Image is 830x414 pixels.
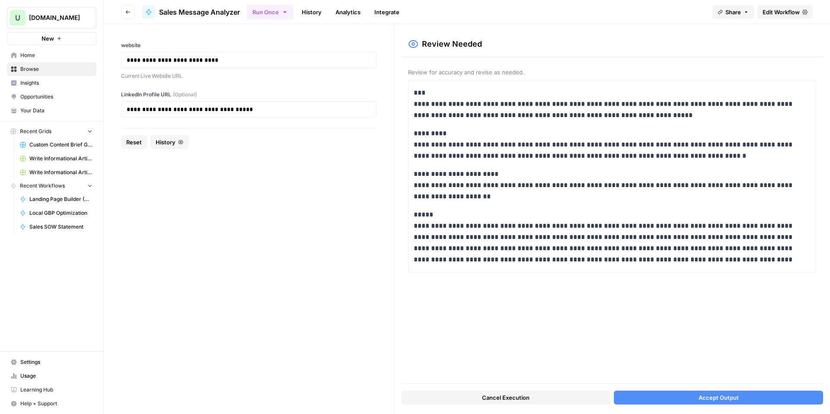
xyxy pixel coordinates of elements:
p: Current Live Website URL [121,72,377,80]
a: Settings [7,355,96,369]
span: Opportunities [20,93,93,101]
span: Write Informational Article [29,155,93,162]
a: Write Informational Article (1) [16,166,96,179]
button: Help + Support [7,397,96,411]
button: Recent Grids [7,125,96,138]
span: Cancel Execution [482,393,530,402]
span: Home [20,51,93,59]
a: Landing Page Builder (Ultimate) [16,192,96,206]
span: Review for accuracy and revise as needed. [408,68,816,76]
span: Local GBP Optimization [29,209,93,217]
span: Share [725,8,741,16]
button: Accept Output [614,391,823,404]
span: History [156,138,176,146]
span: Write Informational Article (1) [29,169,93,176]
a: Insights [7,76,96,90]
span: Usage [20,372,93,380]
span: Recent Workflows [20,182,65,190]
a: Edit Workflow [757,5,813,19]
a: Local GBP Optimization [16,206,96,220]
span: Settings [20,358,93,366]
span: New [41,34,54,43]
label: website [121,41,377,49]
a: Sales SOW Statement [16,220,96,234]
span: Accept Output [699,393,739,402]
span: Insights [20,79,93,87]
h2: Review Needed [422,38,482,50]
button: History [150,135,188,149]
label: LinkedIn Profile URL [121,91,377,99]
span: [DOMAIN_NAME] [29,13,81,22]
button: Reset [121,135,147,149]
a: Browse [7,62,96,76]
a: Custom Content Brief Grid [16,138,96,152]
button: Recent Workflows [7,179,96,192]
a: Write Informational Article [16,152,96,166]
span: Your Data [20,107,93,115]
a: Analytics [330,5,366,19]
a: Opportunities [7,90,96,104]
span: Edit Workflow [763,8,800,16]
button: Run Once [247,5,293,19]
button: Workspace: Upgrow.io [7,7,96,29]
span: Learning Hub [20,386,93,394]
span: Custom Content Brief Grid [29,141,93,149]
span: Landing Page Builder (Ultimate) [29,195,93,203]
span: Browse [20,65,93,73]
span: (Optional) [173,91,197,99]
button: Share [712,5,754,19]
span: Recent Grids [20,127,51,135]
a: Sales Message Analyzer [142,5,240,19]
button: Cancel Execution [401,391,610,404]
a: Usage [7,369,96,383]
a: History [297,5,327,19]
span: Reset [126,138,142,146]
a: Your Data [7,104,96,118]
a: Integrate [369,5,405,19]
span: U [15,13,20,23]
span: Help + Support [20,400,93,408]
button: New [7,32,96,45]
a: Home [7,48,96,62]
a: Learning Hub [7,383,96,397]
span: Sales SOW Statement [29,223,93,231]
span: Sales Message Analyzer [159,7,240,17]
